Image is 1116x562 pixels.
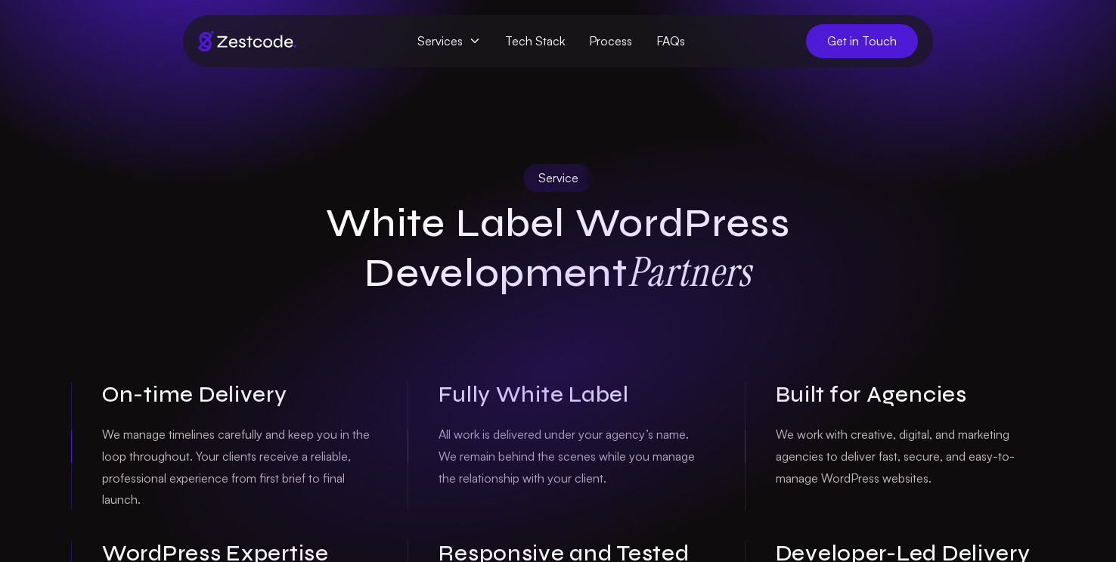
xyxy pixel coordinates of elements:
h3: Built for Agencies [776,382,1045,408]
p: We work with creative, digital, and marketing agencies to deliver fast, secure, and easy-to-manag... [776,424,1045,489]
h3: On-time Delivery [102,382,371,408]
a: Process [577,27,644,55]
p: All work is delivered under your agency’s name. We remain behind the scenes while you manage the ... [439,424,708,489]
img: Brand logo of zestcode digital [198,31,296,51]
p: We manage timelines carefully and keep you in the loop throughout. Your clients receive a reliabl... [102,424,371,511]
span: Services [405,27,493,55]
a: Tech Stack [493,27,577,55]
h3: Fully White Label [439,382,708,408]
a: FAQs [644,27,697,55]
a: Get in Touch [806,24,918,58]
h1: White Label WordPress Development [268,200,848,298]
div: Service [523,164,594,192]
strong: Partners [628,245,752,297]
